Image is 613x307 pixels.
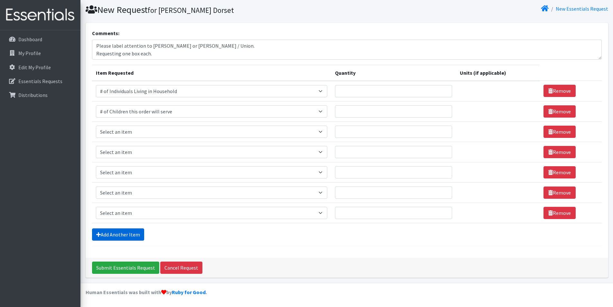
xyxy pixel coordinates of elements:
[18,36,42,43] p: Dashboard
[86,289,207,295] strong: Human Essentials was built with by .
[92,65,331,81] th: Item Requested
[18,92,48,98] p: Distributions
[3,61,78,74] a: Edit My Profile
[543,105,576,118] a: Remove
[3,47,78,60] a: My Profile
[543,126,576,138] a: Remove
[456,65,540,81] th: Units (if applicable)
[92,228,144,241] a: Add Another Item
[160,262,202,274] a: Cancel Request
[543,85,576,97] a: Remove
[92,29,119,37] label: Comments:
[543,207,576,219] a: Remove
[86,4,345,15] h1: New Request
[331,65,456,81] th: Quantity
[3,89,78,101] a: Distributions
[92,262,159,274] input: Submit Essentials Request
[556,5,608,12] a: New Essentials Request
[543,146,576,158] a: Remove
[3,33,78,46] a: Dashboard
[543,187,576,199] a: Remove
[543,166,576,178] a: Remove
[172,289,206,295] a: Ruby for Good
[3,4,78,26] img: HumanEssentials
[3,75,78,88] a: Essentials Requests
[18,78,62,84] p: Essentials Requests
[148,5,234,15] small: for [PERSON_NAME] Dorset
[18,50,41,56] p: My Profile
[18,64,51,71] p: Edit My Profile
